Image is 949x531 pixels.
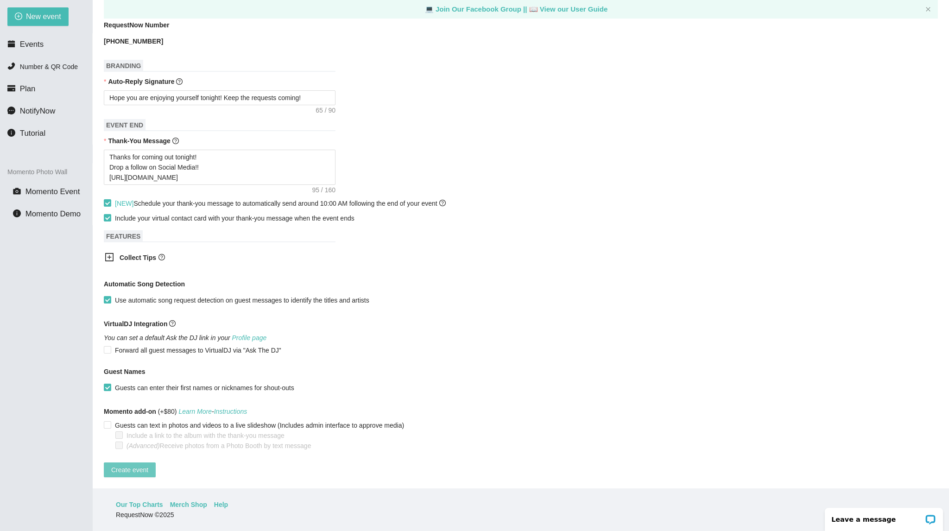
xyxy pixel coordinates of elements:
span: BRANDING [104,60,143,72]
div: Collect Tipsquestion-circle [97,247,329,270]
span: plus-square [105,253,114,262]
button: plus-circleNew event [7,7,69,26]
span: plus-circle [15,13,22,21]
a: Help [214,499,228,510]
span: Include a link to the album with the thank-you message [123,430,288,441]
b: Auto-Reply Signature [108,78,174,85]
span: calendar [7,40,15,48]
span: Tutorial [20,129,45,138]
span: (+$80) [104,406,247,417]
span: close [925,6,931,12]
span: question-circle [172,138,179,144]
span: question-circle [176,78,183,85]
span: message [7,107,15,114]
a: Our Top Charts [116,499,163,510]
span: Guests can enter their first names or nicknames for shout-outs [111,383,298,393]
a: Merch Shop [170,499,207,510]
button: close [925,6,931,13]
span: info-circle [7,129,15,137]
span: question-circle [169,320,176,327]
span: Guests can text in photos and videos to a live slideshow (Includes admin interface to approve media) [111,420,408,430]
b: [PHONE_NUMBER] [104,38,163,45]
span: NotifyNow [20,107,55,115]
span: laptop [425,5,434,13]
a: Instructions [214,408,247,415]
span: Momento Demo [25,209,81,218]
iframe: LiveChat chat widget [819,502,949,531]
a: Learn More [178,408,212,415]
span: FEATURES [104,230,143,242]
div: RequestNow © 2025 [116,510,924,520]
i: You can set a default Ask the DJ link in your [104,334,266,341]
span: question-circle [439,200,446,206]
span: phone [7,62,15,70]
b: RequestNow Number [104,20,170,30]
span: Number & QR Code [20,63,78,70]
b: Momento add-on [104,408,156,415]
span: EVENT END [104,119,146,131]
b: Automatic Song Detection [104,279,185,289]
textarea: Thanks for coming out tonight! Drop a follow on Social Media!! [URL][DOMAIN_NAME] [104,150,335,185]
i: (Advanced) [127,442,160,449]
span: Receive photos from a Photo Booth by text message [123,441,315,451]
span: New event [26,11,61,22]
span: question-circle [158,254,165,260]
a: Profile page [232,334,267,341]
b: Collect Tips [120,254,156,261]
b: Thank-You Message [108,137,170,145]
span: camera [13,187,21,195]
span: Forward all guest messages to VirtualDJ via "Ask The DJ" [111,345,285,355]
span: laptop [529,5,538,13]
span: Schedule your thank-you message to automatically send around 10:00 AM following the end of your e... [115,200,446,207]
a: laptop View our User Guide [529,5,608,13]
textarea: Hope you are enjoying yourself tonight! Keep the requests coming! [104,90,335,105]
i: - [178,408,247,415]
span: Plan [20,84,36,93]
span: [NEW] [115,200,133,207]
span: Create event [111,465,148,475]
span: Include your virtual contact card with your thank-you message when the event ends [115,215,354,222]
span: Events [20,40,44,49]
a: laptop Join Our Facebook Group || [425,5,529,13]
button: Create event [104,462,156,477]
span: Use automatic song request detection on guest messages to identify the titles and artists [111,295,373,305]
b: VirtualDJ Integration [104,320,167,328]
span: Momento Event [25,187,80,196]
span: credit-card [7,84,15,92]
span: info-circle [13,209,21,217]
b: Guest Names [104,368,145,375]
